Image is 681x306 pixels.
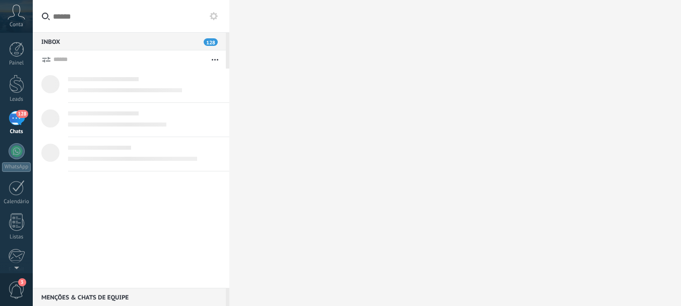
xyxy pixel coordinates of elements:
div: WhatsApp [2,162,31,172]
div: Menções & Chats de equipe [33,288,226,306]
button: Mais [204,50,226,69]
div: Inbox [33,32,226,50]
span: 128 [204,38,218,46]
div: Painel [2,60,31,67]
span: 3 [18,278,26,286]
span: 128 [16,110,28,118]
div: Chats [2,129,31,135]
div: Calendário [2,199,31,205]
div: Leads [2,96,31,103]
div: Listas [2,234,31,240]
span: Conta [10,22,23,28]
